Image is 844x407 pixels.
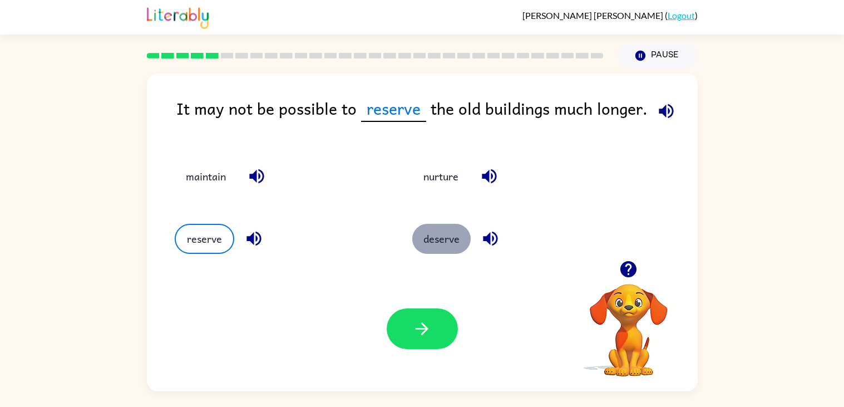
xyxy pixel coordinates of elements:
[573,267,684,378] video: Your browser must support playing .mp4 files to use Literably. Please try using another browser.
[176,96,698,139] div: It may not be possible to the old buildings much longer.
[412,161,470,191] button: nurture
[412,224,471,254] button: deserve
[522,10,665,21] span: [PERSON_NAME] [PERSON_NAME]
[175,161,237,191] button: maintain
[361,96,426,122] span: reserve
[522,10,698,21] div: ( )
[147,4,209,29] img: Literably
[617,43,698,68] button: Pause
[668,10,695,21] a: Logout
[175,224,234,254] button: reserve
